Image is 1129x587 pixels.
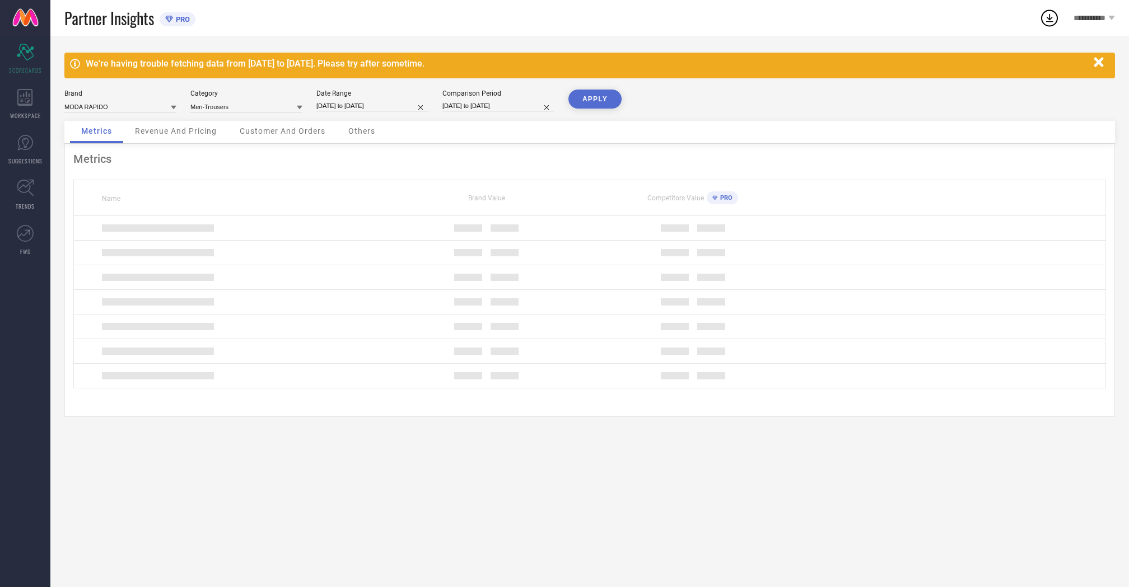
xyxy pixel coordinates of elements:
span: FWD [20,247,31,256]
div: Comparison Period [442,90,554,97]
div: Metrics [73,152,1106,166]
div: Category [190,90,302,97]
input: Select date range [316,100,428,112]
span: PRO [717,194,733,201]
span: SUGGESTIONS [8,157,43,165]
span: Metrics [81,126,112,135]
span: Name [102,195,120,203]
span: Partner Insights [64,7,154,30]
span: SCORECARDS [9,66,42,74]
span: PRO [173,15,190,24]
span: Others [348,126,375,135]
button: APPLY [568,90,622,109]
div: Brand [64,90,176,97]
span: WORKSPACE [10,111,41,120]
div: We're having trouble fetching data from [DATE] to [DATE]. Please try after sometime. [86,58,1088,69]
input: Select comparison period [442,100,554,112]
span: Competitors Value [647,194,704,202]
span: TRENDS [16,202,35,210]
div: Open download list [1039,8,1060,28]
span: Revenue And Pricing [135,126,217,135]
span: Brand Value [468,194,505,202]
span: Customer And Orders [240,126,325,135]
div: Date Range [316,90,428,97]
